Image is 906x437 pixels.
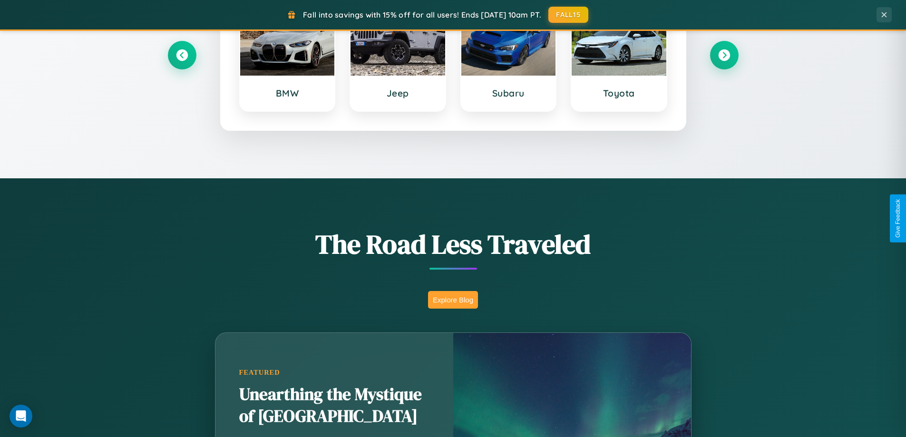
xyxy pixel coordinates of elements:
[168,226,739,262] h1: The Road Less Traveled
[428,291,478,309] button: Explore Blog
[895,199,901,238] div: Give Feedback
[471,87,546,99] h3: Subaru
[239,384,429,427] h2: Unearthing the Mystique of [GEOGRAPHIC_DATA]
[581,87,657,99] h3: Toyota
[303,10,541,19] span: Fall into savings with 15% off for all users! Ends [DATE] 10am PT.
[360,87,436,99] h3: Jeep
[548,7,588,23] button: FALL15
[250,87,325,99] h3: BMW
[10,405,32,427] div: Open Intercom Messenger
[239,369,429,377] div: Featured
